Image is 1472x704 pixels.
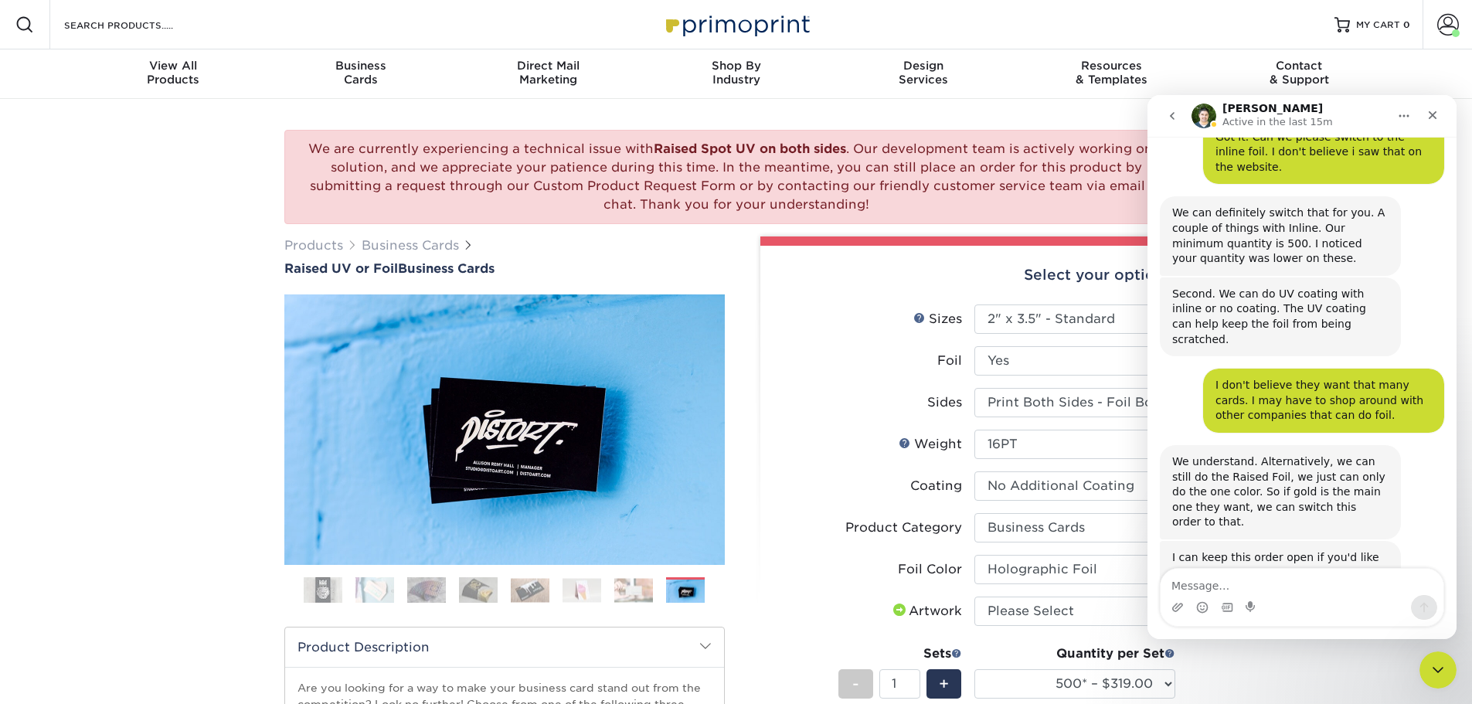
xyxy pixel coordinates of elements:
[614,578,653,602] img: Business Cards 07
[939,672,949,695] span: +
[459,576,498,604] img: Business Cards 04
[285,627,724,667] h2: Product Description
[642,59,830,87] div: Industry
[898,560,962,579] div: Foil Color
[1147,95,1457,639] iframe: Intercom live chat
[454,59,642,73] span: Direct Mail
[899,435,962,454] div: Weight
[80,49,267,99] a: View AllProducts
[80,59,267,87] div: Products
[284,261,725,276] a: Raised UV or FoilBusiness Cards
[80,59,267,73] span: View All
[830,59,1018,73] span: Design
[284,238,343,253] a: Products
[659,8,814,41] img: Primoprint
[511,578,549,602] img: Business Cards 05
[63,15,213,34] input: SEARCH PRODUCTS.....
[927,393,962,412] div: Sides
[1356,19,1400,32] span: MY CART
[1205,59,1393,73] span: Contact
[890,602,962,621] div: Artwork
[362,238,459,253] a: Business Cards
[913,310,962,328] div: Sizes
[1205,49,1393,99] a: Contact& Support
[454,49,642,99] a: Direct MailMarketing
[1419,651,1457,689] iframe: Intercom live chat
[852,672,859,695] span: -
[1018,49,1205,99] a: Resources& Templates
[1205,59,1393,87] div: & Support
[355,576,394,604] img: Business Cards 02
[284,261,725,276] h1: Business Cards
[284,130,1188,224] div: We are currently experiencing a technical issue with . Our development team is actively working o...
[642,59,830,73] span: Shop By
[267,59,454,87] div: Cards
[654,141,846,156] b: Raised Spot UV on both sides
[284,261,398,276] span: Raised UV or Foil
[284,294,725,565] img: Raised UV or Foil 08
[563,578,601,602] img: Business Cards 06
[407,576,446,604] img: Business Cards 03
[937,352,962,370] div: Foil
[454,59,642,87] div: Marketing
[773,246,1176,304] div: Select your options:
[304,571,342,610] img: Business Cards 01
[666,580,705,604] img: Business Cards 08
[267,49,454,99] a: BusinessCards
[910,477,962,495] div: Coating
[642,49,830,99] a: Shop ByIndustry
[1403,19,1410,30] span: 0
[845,519,962,537] div: Product Category
[1018,59,1205,87] div: & Templates
[838,644,962,663] div: Sets
[267,59,454,73] span: Business
[830,49,1018,99] a: DesignServices
[974,644,1175,663] div: Quantity per Set
[1018,59,1205,73] span: Resources
[830,59,1018,87] div: Services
